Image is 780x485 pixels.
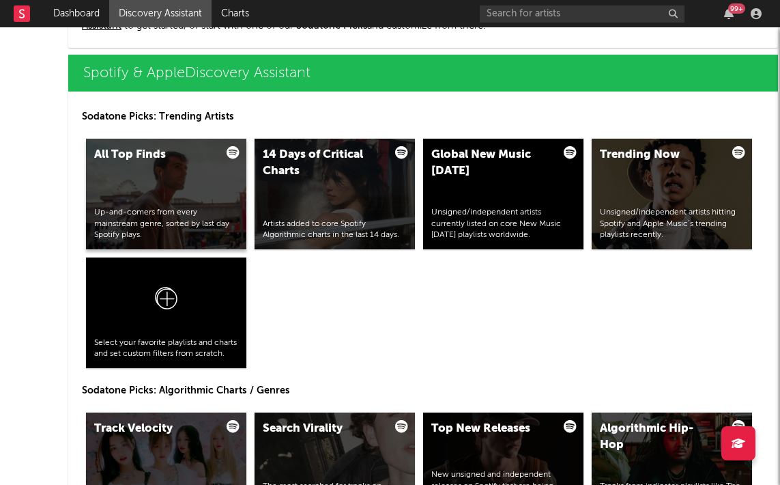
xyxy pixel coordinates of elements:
[82,109,764,125] p: Sodatone Picks: Trending Artists
[592,139,752,249] a: Trending NowUnsigned/independent artists hitting Spotify and Apple Music’s trending playlists rec...
[86,139,246,249] a: All Top FindsUp-and-comers from every mainstream genre, sorted by last day Spotify plays.
[431,207,575,241] div: Unsigned/independent artists currently listed on core New Music [DATE] playlists worldwide.
[728,3,745,14] div: 99 +
[600,147,715,163] div: Trending Now
[94,337,238,361] div: Select your favorite playlists and charts and set custom filters from scratch.
[68,55,778,92] a: Spotify & AppleDiscovery Assistant
[263,147,378,180] div: 14 Days of Critical Charts
[423,139,583,249] a: Global New Music [DATE]Unsigned/independent artists currently listed on core New Music [DATE] pla...
[431,421,547,437] div: Top New Releases
[431,147,547,180] div: Global New Music [DATE]
[600,207,744,241] div: Unsigned/independent artists hitting Spotify and Apple Music’s trending playlists recently.
[480,5,684,23] input: Search for artists
[263,219,407,242] div: Artists added to core Spotify Algorithmic charts in the last 14 days.
[94,207,238,241] div: Up-and-comers from every mainstream genre, sorted by last day Spotify plays.
[86,258,246,368] a: Select your favorite playlists and charts and set custom filters from scratch.
[94,421,210,437] div: Track Velocity
[600,421,715,454] div: Algorithmic Hip-Hop
[255,139,415,249] a: 14 Days of Critical ChartsArtists added to core Spotify Algorithmic charts in the last 14 days.
[263,421,378,437] div: Search Virality
[82,383,764,399] p: Sodatone Picks: Algorithmic Charts / Genres
[94,147,210,163] div: All Top Finds
[724,8,734,19] button: 99+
